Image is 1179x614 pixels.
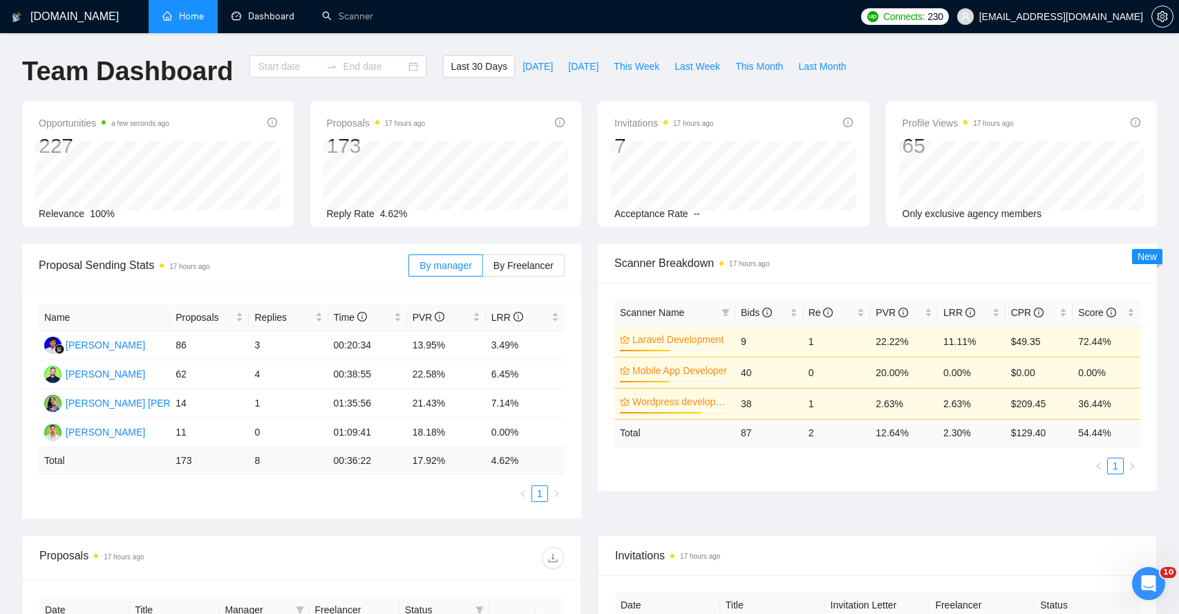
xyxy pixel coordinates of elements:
span: Last Week [675,59,720,74]
img: upwork-logo.png [867,11,878,22]
span: 100% [90,208,115,219]
td: 22.22% [870,326,938,357]
td: 40 [735,357,803,388]
li: Next Page [1124,458,1140,474]
span: LRR [943,307,975,318]
td: 22.58% [407,360,486,389]
img: SS [44,395,62,412]
span: Re [809,307,833,318]
li: Next Page [548,485,565,502]
span: PVR [413,312,445,323]
span: CPR [1011,307,1044,318]
td: Total [614,419,735,446]
span: info-circle [843,118,853,127]
span: swap-right [326,61,337,72]
button: Last Week [667,55,728,77]
td: 11.11% [938,326,1006,357]
span: Replies [254,310,312,325]
span: Connects: [883,9,925,24]
img: FR [44,337,62,354]
span: info-circle [762,308,772,317]
td: 72.44% [1073,326,1140,357]
a: Wordpress development [632,394,727,409]
img: logo [12,6,21,28]
span: Opportunities [39,115,169,131]
td: $49.35 [1006,326,1073,357]
td: 36.44% [1073,388,1140,419]
td: 20.00% [870,357,938,388]
li: Previous Page [515,485,531,502]
span: left [1095,462,1103,470]
td: 38 [735,388,803,419]
td: 2.30 % [938,419,1006,446]
div: 7 [614,133,713,159]
button: Last Month [791,55,853,77]
button: [DATE] [515,55,560,77]
time: 17 hours ago [680,552,720,560]
td: 1 [803,326,871,357]
img: gigradar-bm.png [55,344,64,354]
a: Mobile App Developer [632,363,727,378]
td: 0.00% [1073,357,1140,388]
span: LRR [491,312,523,323]
span: Scanner Name [620,307,684,318]
span: left [519,490,527,498]
th: Proposals [170,304,249,331]
time: 17 hours ago [385,120,425,127]
span: Score [1078,307,1115,318]
span: download [543,552,563,564]
a: FR[PERSON_NAME] [44,339,145,350]
button: This Month [728,55,791,77]
td: 0.00% [486,418,565,447]
span: user [961,12,970,21]
td: 1 [249,389,328,418]
span: info-circle [1034,308,1044,317]
div: [PERSON_NAME] [66,366,145,382]
td: Total [39,447,170,474]
span: Invitations [614,115,713,131]
td: $ 129.40 [1006,419,1073,446]
span: Relevance [39,208,84,219]
td: 01:35:56 [328,389,407,418]
input: End date [343,59,406,74]
a: homeHome [162,10,204,22]
span: Time [334,312,367,323]
td: 2 [803,419,871,446]
td: 12.64 % [870,419,938,446]
span: crown [620,335,630,344]
td: 01:09:41 [328,418,407,447]
span: This Month [735,59,783,74]
td: 87 [735,419,803,446]
span: filter [721,308,730,317]
td: 14 [170,389,249,418]
span: Invitations [615,547,1140,564]
a: SS[PERSON_NAME] [PERSON_NAME] [44,397,227,408]
div: [PERSON_NAME] [66,425,145,440]
td: $0.00 [1006,357,1073,388]
td: 86 [170,331,249,360]
span: PVR [876,307,908,318]
span: dashboard [232,11,241,21]
td: 13.95% [407,331,486,360]
iframe: Intercom live chat [1132,567,1165,600]
input: Start date [258,59,321,74]
time: 17 hours ago [169,263,209,270]
time: a few seconds ago [111,120,169,127]
span: right [552,490,560,498]
span: Proposals [176,310,233,325]
span: filter [719,302,733,323]
span: New [1138,251,1157,262]
button: download [542,547,564,569]
span: filter [296,606,304,614]
span: [DATE] [522,59,553,74]
span: 10 [1160,567,1176,578]
li: Previous Page [1091,458,1107,474]
span: info-circle [1106,308,1116,317]
td: 21.43% [407,389,486,418]
td: $209.45 [1006,388,1073,419]
td: 18.18% [407,418,486,447]
span: -- [694,208,700,219]
a: 1 [1108,458,1123,474]
span: By Freelancer [493,260,554,271]
button: This Week [606,55,667,77]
